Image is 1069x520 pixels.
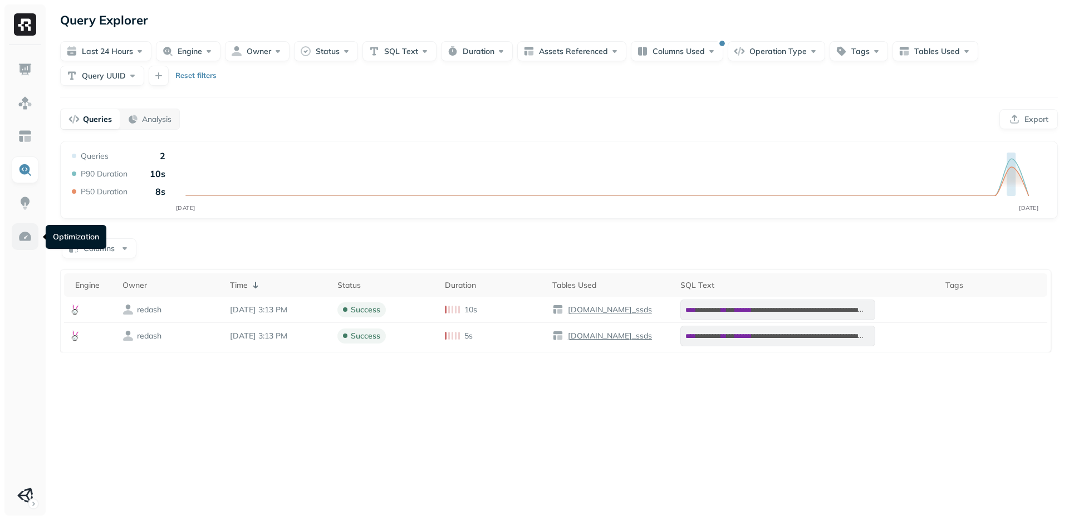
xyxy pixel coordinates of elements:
button: Last 24 hours [60,41,151,61]
button: Owner [225,41,290,61]
button: Operation Type [728,41,825,61]
p: [DOMAIN_NAME]_ssds [566,331,652,341]
div: Optimization [46,225,106,249]
p: success [351,305,380,315]
p: 2 [160,150,165,161]
p: 10s [464,305,477,315]
p: Sep 14, 2025 3:13 PM [230,305,326,315]
p: P50 Duration [81,187,128,197]
img: owner [122,330,134,341]
img: table [552,330,563,341]
img: Dashboard [18,62,32,77]
p: Sep 14, 2025 3:13 PM [230,331,326,341]
button: Tables Used [893,41,978,61]
p: P90 Duration [81,169,128,179]
p: [DOMAIN_NAME]_ssds [566,305,652,315]
img: Asset Explorer [18,129,32,144]
tspan: [DATE] [1019,204,1038,212]
p: redash [137,305,161,315]
a: [DOMAIN_NAME]_ssds [563,331,652,341]
img: Insights [18,196,32,210]
img: Optimization [18,229,32,244]
button: Assets Referenced [517,41,626,61]
div: Tags [945,280,1042,291]
div: Owner [122,280,219,291]
p: 10s [150,168,165,179]
button: Duration [441,41,513,61]
p: Queries [83,114,112,125]
img: Unity [17,488,33,503]
p: Analysis [142,114,171,125]
p: 5s [464,331,473,341]
div: Tables Used [552,280,669,291]
button: Engine [156,41,220,61]
a: [DOMAIN_NAME]_ssds [563,305,652,315]
button: Tags [830,41,888,61]
img: Query Explorer [18,163,32,177]
button: Export [999,109,1058,129]
button: Status [294,41,358,61]
button: SQL Text [362,41,437,61]
div: SQL Text [680,280,934,291]
img: Assets [18,96,32,110]
div: Time [230,278,326,292]
p: Queries [81,151,109,161]
img: owner [122,304,134,315]
img: Ryft [14,13,36,36]
tspan: [DATE] [176,204,195,212]
div: Duration [445,280,541,291]
button: Columns Used [631,41,723,61]
p: 8s [155,186,165,197]
div: Status [337,280,434,291]
p: success [351,331,380,341]
p: Reset filters [175,70,217,81]
button: Query UUID [60,66,144,86]
p: redash [137,331,161,341]
div: Engine [75,280,111,291]
p: Query Explorer [60,10,148,30]
img: table [552,304,563,315]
